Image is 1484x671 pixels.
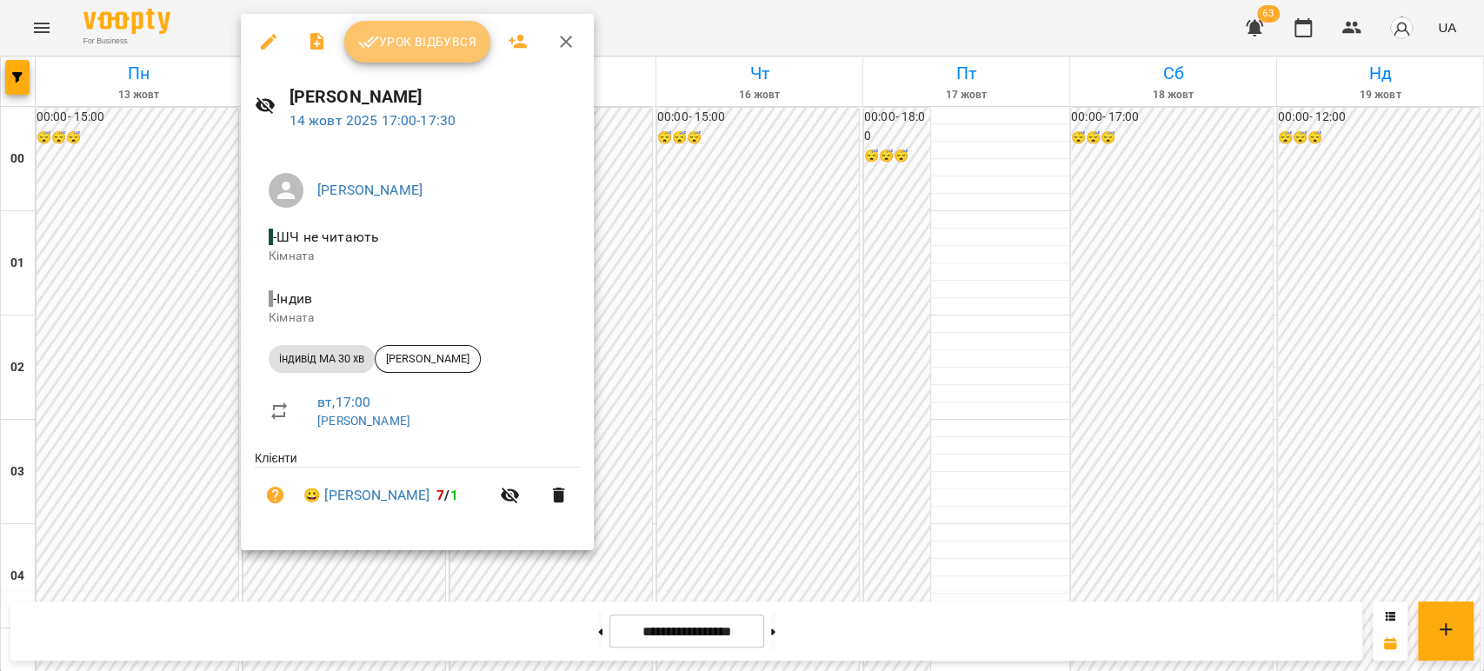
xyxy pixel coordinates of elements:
[317,414,410,428] a: [PERSON_NAME]
[344,21,490,63] button: Урок відбувся
[436,487,444,503] span: 7
[375,345,481,373] div: [PERSON_NAME]
[255,475,296,516] button: Візит ще не сплачено. Додати оплату?
[269,248,566,265] p: Кімната
[317,394,370,410] a: вт , 17:00
[269,290,316,307] span: - Індив
[289,83,580,110] h6: [PERSON_NAME]
[436,487,457,503] b: /
[376,351,480,367] span: [PERSON_NAME]
[358,31,476,52] span: Урок відбувся
[289,112,456,129] a: 14 жовт 2025 17:00-17:30
[450,487,458,503] span: 1
[317,182,423,198] a: [PERSON_NAME]
[269,309,566,327] p: Кімната
[255,449,580,530] ul: Клієнти
[269,229,383,245] span: - ШЧ не читають
[269,351,375,367] span: індивід МА 30 хв
[303,485,429,506] a: 😀 [PERSON_NAME]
